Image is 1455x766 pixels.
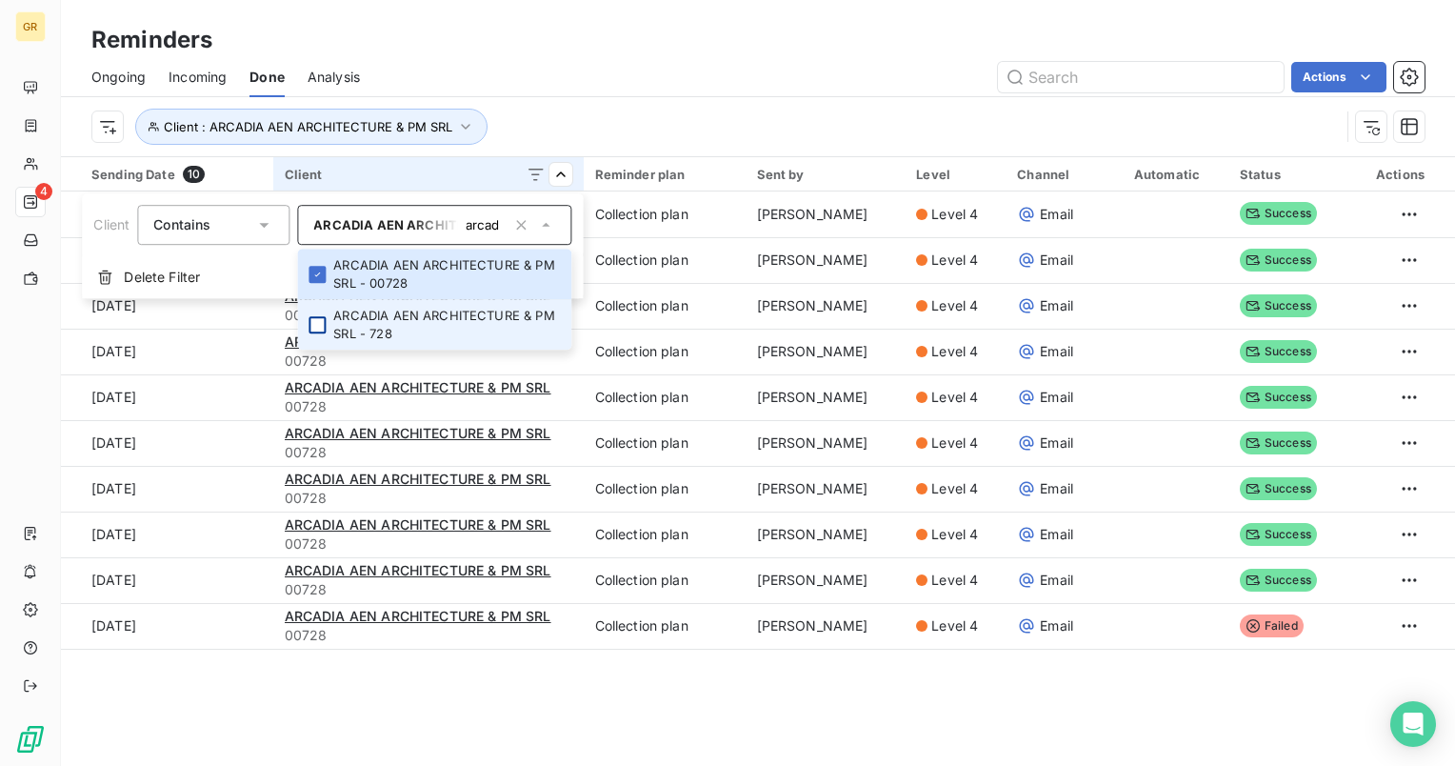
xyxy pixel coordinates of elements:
span: Delete Filter [124,268,200,287]
li: ARCADIA AEN ARCHITECTURE & PM SRL - 00728 [297,249,571,299]
span: Client [93,216,130,232]
span: Contains [153,216,210,232]
span: ARCADIA AEN ARCHITECTURE & PM SRL - 00728 [313,217,623,232]
li: ARCADIA AEN ARCHITECTURE & PM SRL - 728 [297,299,571,350]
